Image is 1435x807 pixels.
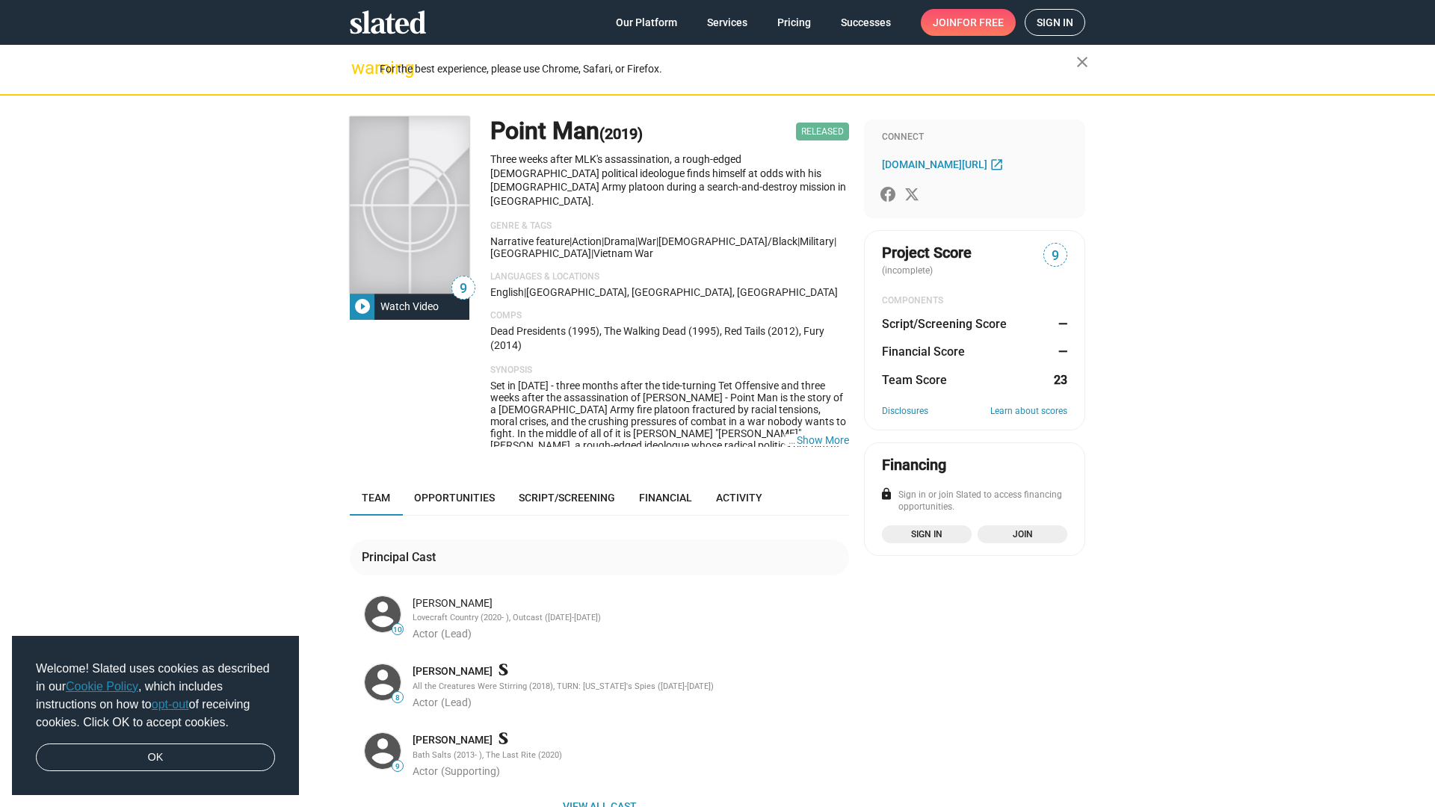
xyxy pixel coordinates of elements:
[604,9,689,36] a: Our Platform
[524,286,526,298] span: |
[882,406,928,418] a: Disclosures
[441,628,472,640] span: (Lead)
[413,733,493,747] a: [PERSON_NAME]
[1025,9,1085,36] a: Sign in
[452,279,475,299] span: 9
[990,406,1067,418] a: Learn about scores
[616,9,677,36] span: Our Platform
[526,286,838,298] span: [GEOGRAPHIC_DATA], [GEOGRAPHIC_DATA], [GEOGRAPHIC_DATA]
[413,696,438,708] span: Actor
[765,9,823,36] a: Pricing
[490,235,570,247] span: Narrative feature
[441,765,500,777] span: (Supporting)
[1044,246,1067,266] span: 9
[707,9,747,36] span: Services
[797,434,849,446] button: …Show More
[658,235,797,247] span: [DEMOGRAPHIC_DATA]/Black
[829,9,903,36] a: Successes
[604,235,635,247] span: Drama
[350,480,402,516] a: Team
[882,155,1007,173] a: [DOMAIN_NAME][URL]
[66,680,138,693] a: Cookie Policy
[882,158,987,170] span: [DOMAIN_NAME][URL]
[362,549,442,565] div: Principal Cast
[490,152,849,208] p: Three weeks after MLK's assassination, a rough-edged [DEMOGRAPHIC_DATA] political ideologue finds...
[834,235,836,247] span: |
[882,525,972,543] a: Sign in
[891,527,963,542] span: Sign in
[490,115,643,147] h1: Point Man
[704,480,774,516] a: Activity
[593,247,653,259] span: Vietnam War
[413,681,846,693] div: All the Creatures Were Stirring (2018), TURN: [US_STATE]'s Spies ([DATE]-[DATE])
[782,434,797,446] span: …
[519,492,615,504] span: Script/Screening
[413,596,846,610] div: [PERSON_NAME]
[635,235,638,247] span: |
[392,625,403,634] span: 10
[1053,372,1067,388] dd: 23
[413,613,846,624] div: Lovecraft Country (2020- ), Outcast ([DATE]-[DATE])
[978,525,1067,543] a: Join
[638,235,656,247] span: War
[413,750,846,761] div: Bath Salts (2013- ), The Last Rite (2020)
[490,247,591,259] span: [GEOGRAPHIC_DATA]
[490,271,849,283] p: Languages & Locations
[392,762,403,771] span: 9
[933,9,1004,36] span: Join
[351,59,369,77] mat-icon: warning
[1073,53,1091,71] mat-icon: close
[716,492,762,504] span: Activity
[797,235,800,247] span: |
[591,247,593,259] span: |
[990,157,1004,171] mat-icon: open_in_new
[350,293,469,320] button: Watch Video
[374,293,445,320] div: Watch Video
[882,316,1007,332] dt: Script/Screening Score
[921,9,1016,36] a: Joinfor free
[800,235,834,247] span: military
[656,235,658,247] span: |
[570,235,572,247] span: |
[602,235,604,247] span: |
[882,265,936,276] span: (incomplete)
[882,295,1067,307] div: COMPONENTS
[490,324,849,352] p: Dead Presidents (1995), The Walking Dead (1995), Red Tails (2012), Fury (2014)
[882,455,946,475] div: Financing
[695,9,759,36] a: Services
[882,243,972,263] span: Project Score
[380,59,1076,79] div: For the best experience, please use Chrome, Safari, or Firefox.
[882,372,947,388] dt: Team Score
[441,696,472,708] span: (Lead)
[882,489,1067,513] div: Sign in or join Slated to access financing opportunities.
[413,628,438,640] span: Actor
[12,636,299,796] div: cookieconsent
[599,125,643,143] span: (2019)
[639,492,692,504] span: Financial
[572,235,602,247] span: Action
[354,297,371,315] mat-icon: play_circle_filled
[152,698,189,711] a: opt-out
[490,220,849,232] p: Genre & Tags
[414,492,495,504] span: Opportunities
[36,743,275,772] a: dismiss cookie message
[627,480,704,516] a: Financial
[841,9,891,36] span: Successes
[882,344,965,359] dt: Financial Score
[413,664,493,678] a: [PERSON_NAME]
[987,527,1058,542] span: Join
[957,9,1004,36] span: for free
[882,132,1067,143] div: Connect
[36,660,275,732] span: Welcome! Slated uses cookies as described in our , which includes instructions on how to of recei...
[490,286,524,298] span: English
[490,365,849,377] p: Synopsis
[777,9,811,36] span: Pricing
[880,487,893,501] mat-icon: lock
[362,492,390,504] span: Team
[490,380,848,511] span: Set in [DATE] - three months after the tide-turning Tet Offensive and three weeks after the assas...
[1053,316,1067,332] dd: —
[392,693,403,702] span: 8
[796,123,849,140] span: Released
[1037,10,1073,35] span: Sign in
[1053,344,1067,359] dd: —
